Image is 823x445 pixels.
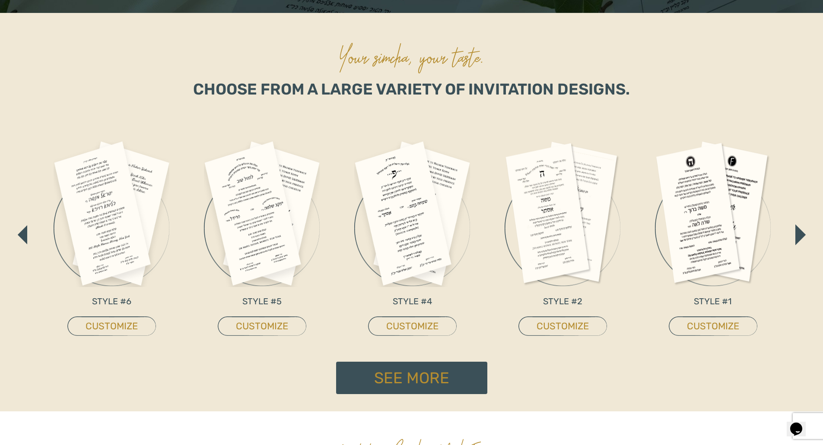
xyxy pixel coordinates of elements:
[669,316,757,336] a: CUSTOMIZE
[795,224,806,245] img: ar_right.png
[518,316,607,336] a: CUSTOMIZE
[218,295,306,308] p: STYLE #5
[67,316,156,336] a: CUSTOMIZE
[505,140,620,287] img: invite_2_1.png
[339,30,485,82] p: Your simcha, your taste.
[336,362,487,394] a: See More
[518,295,607,308] p: STYLE #2
[368,295,457,308] p: STYLE #4
[54,140,169,287] img: invite_6.png
[354,140,470,287] img: invite_4.png
[204,140,320,287] img: invite_5.png
[669,295,757,308] p: STYLE #1
[368,316,457,336] a: CUSTOMIZE
[787,410,814,436] iframe: chat widget
[193,78,630,101] p: Choose from a large variety of invitation designs.
[655,140,771,287] img: invite_1.png
[67,295,156,308] p: STYLE #6
[218,316,306,336] a: CUSTOMIZE
[18,225,27,244] img: ar_left.png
